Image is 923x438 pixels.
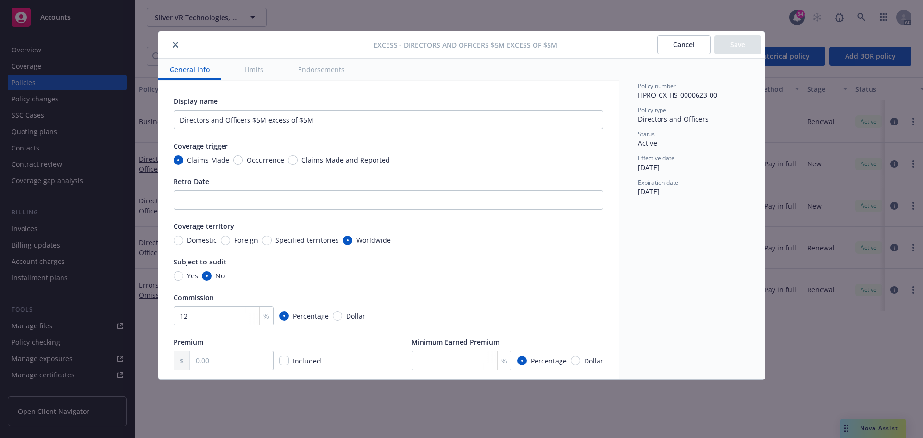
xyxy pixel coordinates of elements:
[158,59,221,80] button: General info
[187,235,217,245] span: Domestic
[531,356,567,366] span: Percentage
[343,236,352,245] input: Worldwide
[638,130,655,138] span: Status
[174,97,218,106] span: Display name
[174,141,228,150] span: Coverage trigger
[356,235,391,245] span: Worldwide
[638,138,657,148] span: Active
[233,59,275,80] button: Limits
[262,236,272,245] input: Specified territories
[288,155,298,165] input: Claims-Made and Reported
[279,311,289,321] input: Percentage
[174,338,203,347] span: Premium
[174,271,183,281] input: Yes
[174,293,214,302] span: Commission
[638,90,717,100] span: HPRO-CX-HS-0000623-00
[638,163,660,172] span: [DATE]
[287,59,356,80] button: Endorsements
[187,271,198,281] span: Yes
[638,187,660,196] span: [DATE]
[638,178,678,187] span: Expiration date
[174,155,183,165] input: Claims-Made
[190,351,273,370] input: 0.00
[174,222,234,231] span: Coverage territory
[174,236,183,245] input: Domestic
[333,311,342,321] input: Dollar
[501,356,507,366] span: %
[202,271,212,281] input: No
[657,35,711,54] button: Cancel
[263,311,269,321] span: %
[374,40,557,50] span: Excess - Directors and Officers $5M excess of $5M
[571,356,580,365] input: Dollar
[293,356,321,365] span: Included
[221,236,230,245] input: Foreign
[234,235,258,245] span: Foreign
[638,106,666,114] span: Policy type
[174,257,226,266] span: Subject to audit
[215,271,225,281] span: No
[275,235,339,245] span: Specified territories
[638,114,709,124] span: Directors and Officers
[517,356,527,365] input: Percentage
[638,82,676,90] span: Policy number
[247,155,284,165] span: Occurrence
[174,177,209,186] span: Retro Date
[170,39,181,50] button: close
[233,155,243,165] input: Occurrence
[293,311,329,321] span: Percentage
[584,356,603,366] span: Dollar
[301,155,390,165] span: Claims-Made and Reported
[346,311,365,321] span: Dollar
[638,154,674,162] span: Effective date
[412,338,499,347] span: Minimum Earned Premium
[187,155,229,165] span: Claims-Made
